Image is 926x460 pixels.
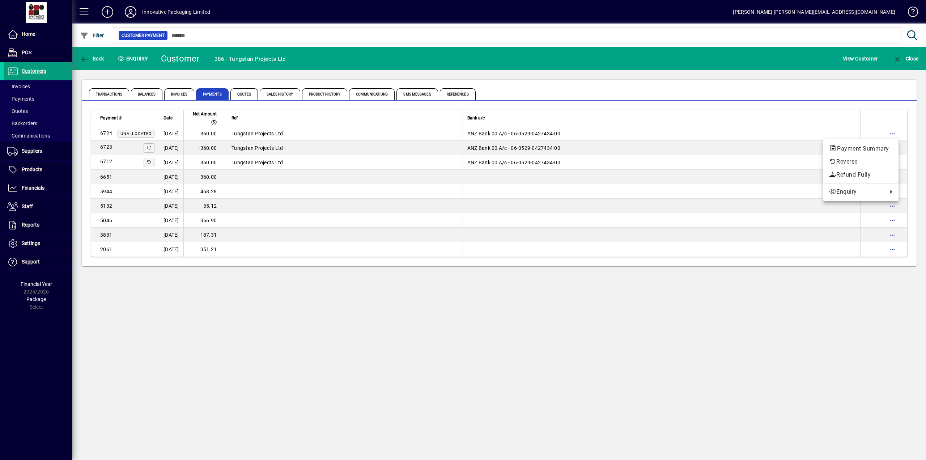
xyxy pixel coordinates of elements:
[823,168,899,181] button: Full Refund
[829,157,893,166] span: Reverse
[823,155,899,168] button: Reverse
[829,170,893,179] span: Refund Fully
[829,145,893,152] span: Payment Summary
[829,187,884,196] span: Enquiry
